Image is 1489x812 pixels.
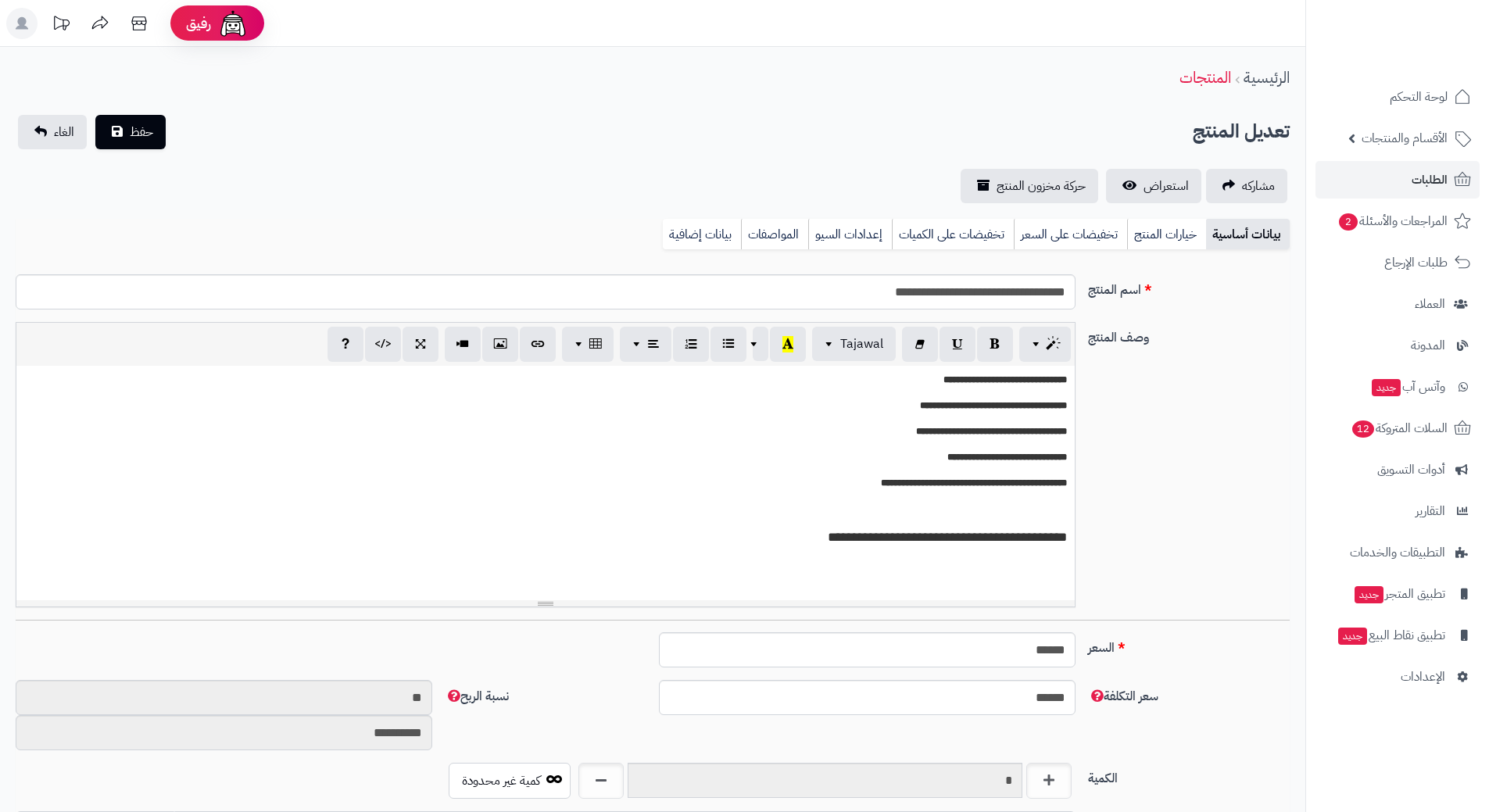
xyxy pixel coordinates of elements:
[1411,334,1445,356] span: المدونة
[1315,617,1480,654] a: تطبيق نقاط البيعجديد
[1242,177,1275,195] span: مشاركه
[1315,327,1480,364] a: المدونة
[808,219,892,250] a: إعدادات السيو
[1315,534,1480,571] a: التطبيقات والخدمات
[1372,379,1401,396] span: جديد
[1014,219,1127,250] a: تخفيضات على السعر
[997,177,1086,195] span: حركة مخزون المنتج
[1127,219,1206,250] a: خيارات المنتج
[1193,116,1290,148] h2: تعديل المنتج
[1082,322,1296,347] label: وصف المنتج
[1339,213,1358,231] span: 2
[18,115,87,149] a: الغاء
[130,123,153,141] span: حفظ
[186,14,211,33] span: رفيق
[1315,410,1480,447] a: السلات المتروكة12
[1315,575,1480,613] a: تطبيق المتجرجديد
[1144,177,1189,195] span: استعراض
[1401,666,1445,688] span: الإعدادات
[1082,632,1296,657] label: السعر
[1355,586,1383,603] span: جديد
[1390,86,1448,108] span: لوحة التحكم
[1384,252,1448,274] span: طلبات الإرجاع
[1353,583,1445,605] span: تطبيق المتجر
[1362,127,1448,149] span: الأقسام والمنتجات
[41,8,81,43] a: تحديثات المنصة
[1338,628,1367,645] span: جديد
[663,219,741,250] a: بيانات إضافية
[1315,658,1480,696] a: الإعدادات
[1412,169,1448,191] span: الطلبات
[1370,376,1445,398] span: وآتس آب
[1315,451,1480,488] a: أدوات التسويق
[1082,274,1296,299] label: اسم المنتج
[1350,542,1445,563] span: التطبيقات والخدمات
[1315,202,1480,240] a: المراجعات والأسئلة2
[1315,78,1480,116] a: لوحة التحكم
[54,123,74,141] span: الغاء
[1206,169,1287,203] a: مشاركه
[1315,368,1480,406] a: وآتس آبجديد
[1206,219,1290,250] a: بيانات أساسية
[95,115,166,149] button: حفظ
[1106,169,1201,203] a: استعراض
[840,334,883,353] span: Tajawal
[1383,41,1474,74] img: logo-2.png
[1337,624,1445,646] span: تطبيق نقاط البيع
[1415,293,1445,315] span: العملاء
[217,8,249,39] img: ai-face.png
[892,219,1014,250] a: تخفيضات على الكميات
[1315,492,1480,530] a: التقارير
[1315,244,1480,281] a: طلبات الإرجاع
[1088,687,1158,706] span: سعر التكلفة
[961,169,1098,203] a: حركة مخزون المنتج
[1416,500,1445,522] span: التقارير
[1351,417,1448,439] span: السلات المتروكة
[741,219,808,250] a: المواصفات
[1352,420,1374,438] span: 12
[812,327,896,361] button: Tajawal
[1377,459,1445,481] span: أدوات التسويق
[1082,763,1296,788] label: الكمية
[1315,161,1480,199] a: الطلبات
[1315,285,1480,323] a: العملاء
[1244,66,1290,89] a: الرئيسية
[1337,210,1448,232] span: المراجعات والأسئلة
[1179,66,1231,89] a: المنتجات
[445,687,509,706] span: نسبة الربح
